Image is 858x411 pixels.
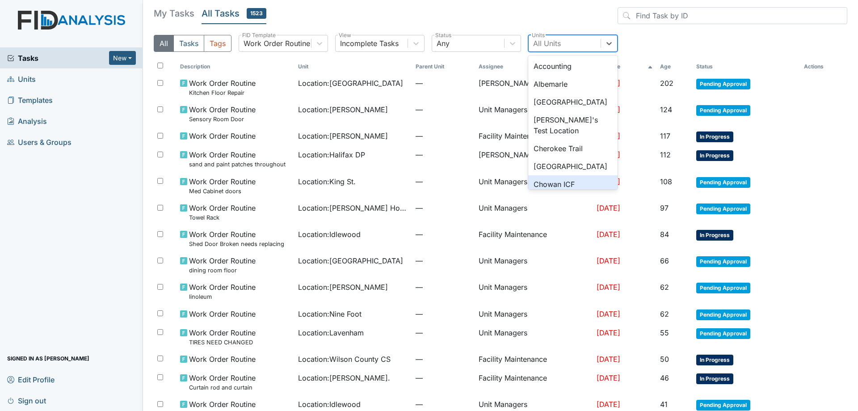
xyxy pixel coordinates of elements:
[416,282,471,292] span: —
[475,225,593,252] td: Facility Maintenance
[7,93,53,107] span: Templates
[298,78,403,89] span: Location : [GEOGRAPHIC_DATA]
[298,131,388,141] span: Location : [PERSON_NAME]
[475,59,593,74] th: Assignee
[7,373,55,386] span: Edit Profile
[660,131,670,140] span: 117
[597,309,620,318] span: [DATE]
[597,203,620,212] span: [DATE]
[189,266,256,275] small: dining room floor
[656,59,693,74] th: Toggle SortBy
[189,115,256,123] small: Sensory Room Door
[597,373,620,382] span: [DATE]
[416,354,471,364] span: —
[202,7,266,20] h5: All Tasks
[416,327,471,338] span: —
[7,114,47,128] span: Analysis
[189,338,256,347] small: TIRES NEED CHANGED
[660,328,669,337] span: 55
[475,252,593,278] td: Unit Managers
[660,79,673,88] span: 202
[298,327,364,338] span: Location : Lavenham
[298,373,390,383] span: Location : [PERSON_NAME].
[298,255,403,266] span: Location : [GEOGRAPHIC_DATA]
[298,104,388,115] span: Location : [PERSON_NAME]
[696,373,733,384] span: In Progress
[696,150,733,161] span: In Progress
[294,59,412,74] th: Toggle SortBy
[528,111,618,140] div: [PERSON_NAME]'s Test Location
[189,229,284,248] span: Work Order Routine Shed Door Broken needs replacing
[154,35,231,52] div: Type filter
[298,282,388,292] span: Location : [PERSON_NAME]
[189,292,256,301] small: linoleum
[416,309,471,319] span: —
[189,160,286,169] small: sand and paint patches throughout
[475,199,593,225] td: Unit Managers
[189,176,256,195] span: Work Order Routine Med Cabinet doors
[533,38,561,49] div: All Units
[475,278,593,305] td: Unit Managers
[597,355,620,364] span: [DATE]
[298,354,391,364] span: Location : Wilson County CS
[247,8,266,19] span: 1523
[660,283,669,292] span: 62
[528,157,618,175] div: [GEOGRAPHIC_DATA]
[528,75,618,93] div: Albemarle
[660,105,672,114] span: 124
[189,203,256,222] span: Work Order Routine Towel Rack
[189,373,256,392] span: Work Order Routine Curtain rod and curtain
[189,255,256,275] span: Work Order Routine dining room floor
[696,355,733,365] span: In Progress
[475,173,593,199] td: Unit Managers
[173,35,204,52] button: Tasks
[298,203,409,213] span: Location : [PERSON_NAME] House
[696,230,733,241] span: In Progress
[528,140,618,157] div: Cherokee Trail
[416,149,471,160] span: —
[189,131,256,141] span: Work Order Routine
[189,282,256,301] span: Work Order Routine linoleum
[696,256,750,267] span: Pending Approval
[475,127,593,146] td: Facility Maintenance
[298,176,356,187] span: Location : King St.
[416,131,471,141] span: —
[475,101,593,127] td: Unit Managers
[693,59,800,74] th: Toggle SortBy
[696,283,750,293] span: Pending Approval
[154,35,174,52] button: All
[597,400,620,409] span: [DATE]
[416,399,471,410] span: —
[593,59,656,74] th: Toggle SortBy
[660,355,669,364] span: 50
[475,146,593,172] td: [PERSON_NAME]
[189,383,256,392] small: Curtain rod and curtain
[189,213,256,222] small: Towel Rack
[597,256,620,265] span: [DATE]
[696,177,750,188] span: Pending Approval
[696,105,750,116] span: Pending Approval
[204,35,231,52] button: Tags
[660,203,669,212] span: 97
[416,104,471,115] span: —
[416,373,471,383] span: —
[416,203,471,213] span: —
[189,187,256,195] small: Med Cabinet doors
[660,373,669,382] span: 46
[7,352,89,365] span: Signed in as [PERSON_NAME]
[416,78,471,89] span: —
[597,283,620,292] span: [DATE]
[298,309,362,319] span: Location : Nine Foot
[475,369,593,395] td: Facility Maintenance
[597,230,620,239] span: [DATE]
[416,176,471,187] span: —
[189,149,286,169] span: Work Order Routine sand and paint patches throughout
[696,309,750,320] span: Pending Approval
[660,230,669,239] span: 84
[696,203,750,214] span: Pending Approval
[154,7,194,20] h5: My Tasks
[189,240,284,248] small: Shed Door Broken needs replacing
[660,400,668,409] span: 41
[109,51,136,65] button: New
[660,256,669,265] span: 66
